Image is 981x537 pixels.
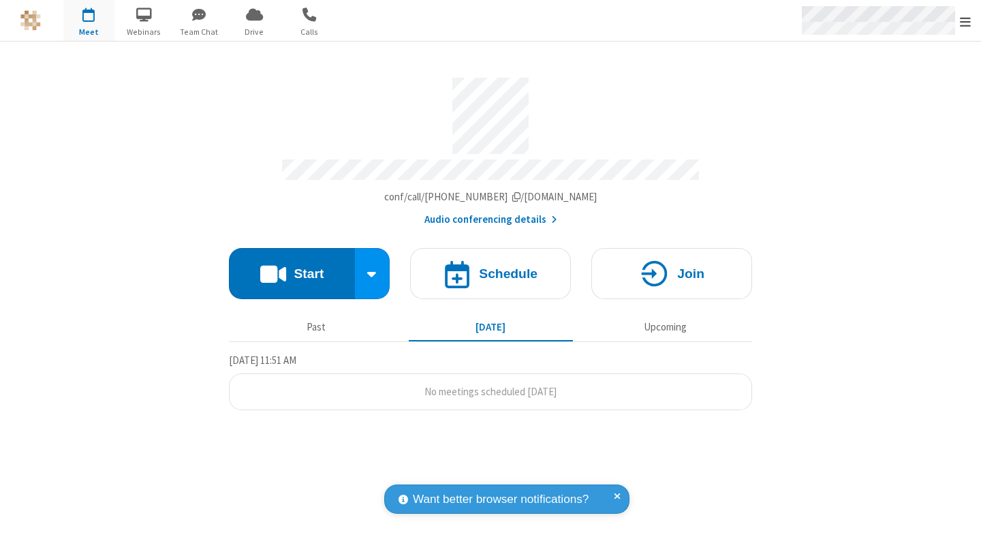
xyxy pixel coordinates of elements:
button: Copy my meeting room linkCopy my meeting room link [384,189,597,205]
span: Calls [284,26,335,38]
span: [DATE] 11:51 AM [229,354,296,367]
h4: Schedule [479,267,538,280]
span: No meetings scheduled [DATE] [424,385,557,398]
div: Start conference options [355,248,390,299]
button: Start [229,248,355,299]
button: [DATE] [409,314,573,340]
button: Schedule [410,248,571,299]
img: QA Selenium DO NOT DELETE OR CHANGE [20,10,41,31]
span: Webinars [119,26,170,38]
button: Past [234,314,399,340]
span: Copy my meeting room link [384,190,597,203]
button: Audio conferencing details [424,212,557,228]
h4: Start [294,267,324,280]
button: Upcoming [583,314,747,340]
section: Today's Meetings [229,352,752,411]
span: Drive [229,26,280,38]
span: Meet [63,26,114,38]
h4: Join [677,267,704,280]
span: Want better browser notifications? [413,491,589,508]
span: Team Chat [174,26,225,38]
button: Join [591,248,752,299]
section: Account details [229,67,752,228]
iframe: Chat [947,502,971,527]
